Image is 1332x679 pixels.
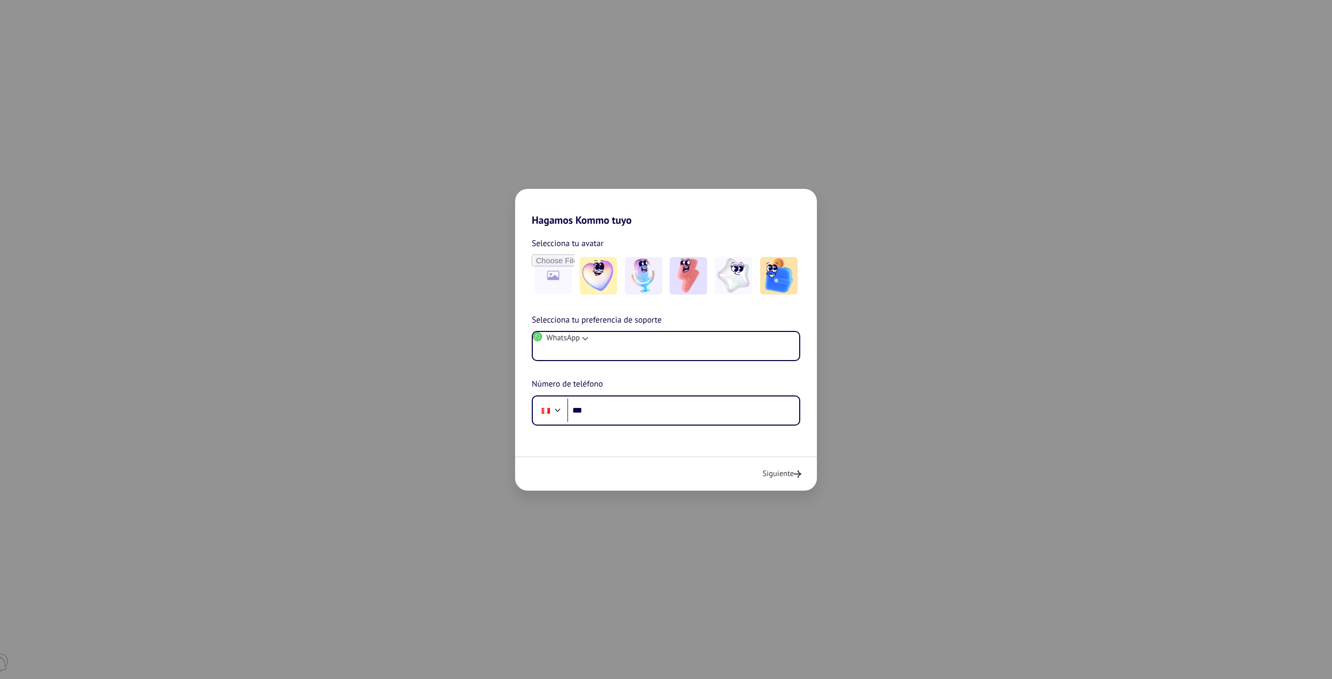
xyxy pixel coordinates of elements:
span: Selecciona tu avatar [532,237,604,250]
span: Siguiente [762,469,794,479]
img: -5.jpeg [760,257,798,294]
div: Peru: + 51 [536,400,556,421]
img: -2.jpeg [625,257,662,294]
img: -4.jpeg [715,257,752,294]
span: Selecciona tu preferencia de soporte [532,314,662,327]
button: WhatsApp [533,332,590,344]
h2: Hagamos Kommo tuyo [515,189,817,226]
span: WhatsApp [546,333,580,343]
img: -3.jpeg [670,257,707,294]
span: Número de teléfono [532,378,603,391]
img: -1.jpeg [580,257,617,294]
button: Siguiente [762,469,801,479]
